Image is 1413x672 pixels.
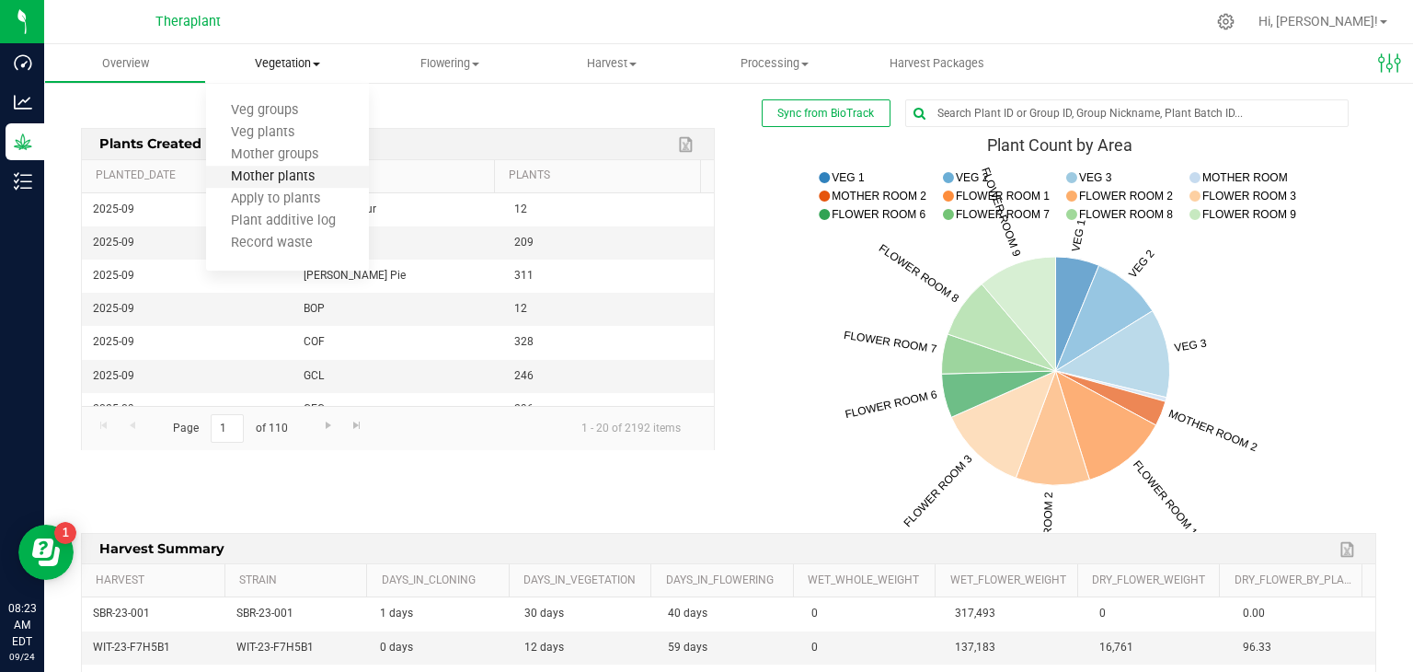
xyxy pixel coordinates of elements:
[694,44,856,83] a: Processing
[382,574,502,588] a: Days_in_Cloning
[673,133,701,156] a: Export to Excel
[8,600,36,650] p: 08:23 AM EDT
[370,55,530,72] span: Flowering
[666,574,787,588] a: Days_in_Flowering
[293,260,503,293] td: [PERSON_NAME] Pie
[303,168,487,183] a: Strain
[14,93,32,111] inline-svg: Analytics
[293,393,503,426] td: GFC
[1202,208,1296,221] text: FLOWER ROOM 9
[1258,14,1378,29] span: Hi, [PERSON_NAME]!
[1214,13,1237,30] div: Manage settings
[82,260,293,293] td: 2025-09
[155,14,221,29] span: Theraplant
[777,107,874,120] span: Sync from BioTrack
[206,44,368,83] a: Vegetation Veg groups Veg plants Mother groups Mother plants Apply to plants Plant additive log R...
[211,414,244,443] input: 1
[1092,574,1212,588] a: Dry_Flower_Weight
[1079,190,1173,203] text: FLOWER ROOM 2
[95,129,349,157] span: Plants Created per Month by Strain
[206,236,338,251] span: Record waste
[742,136,1376,155] div: Plant Count by Area
[1202,171,1288,184] text: MOTHER ROOM
[1088,631,1232,665] td: 16,761
[856,44,1017,83] a: Harvest Packages
[206,169,339,185] span: Mother plants
[96,168,281,183] a: Planted_Date
[82,597,225,631] td: SBR-23-001
[82,193,293,226] td: 2025-09
[18,525,74,580] iframe: Resource center
[369,597,512,631] td: 1 days
[503,193,714,226] td: 12
[225,597,369,631] td: SBR-23-001
[503,326,714,359] td: 328
[14,133,32,151] inline-svg: Grow
[695,55,855,72] span: Processing
[503,293,714,326] td: 12
[14,53,32,72] inline-svg: Dashboard
[1079,208,1173,221] text: FLOWER ROOM 8
[657,597,800,631] td: 40 days
[293,226,503,260] td: APT
[762,99,890,127] button: Sync from BioTrack
[344,414,371,439] a: Go to the last page
[513,597,657,631] td: 30 days
[95,534,230,562] span: Harvest Summary
[944,597,1087,631] td: 317,493
[865,55,1009,72] span: Harvest Packages
[1235,574,1355,588] a: Dry_Flower_by_Plant
[503,226,714,260] td: 209
[956,190,1050,203] text: FLOWER ROOM 1
[82,360,293,393] td: 2025-09
[225,631,369,665] td: WIT-23-F7H5B1
[14,172,32,191] inline-svg: Inventory
[293,326,503,359] td: COF
[293,360,503,393] td: GCL
[206,125,319,141] span: Veg plants
[532,55,692,72] span: Harvest
[832,190,926,203] text: MOTHER ROOM 2
[206,55,368,72] span: Vegetation
[369,44,531,83] a: Flowering
[1202,190,1296,203] text: FLOWER ROOM 3
[206,103,323,119] span: Veg groups
[567,414,695,442] span: 1 - 20 of 2192 items
[509,168,693,183] a: Plants
[503,393,714,426] td: 296
[239,574,360,588] a: Strain
[657,631,800,665] td: 59 days
[1079,171,1112,184] text: VEG 3
[206,147,343,163] span: Mother groups
[82,293,293,326] td: 2025-09
[832,208,925,221] text: FLOWER ROOM 6
[956,208,1050,221] text: FLOWER ROOM 7
[956,171,989,184] text: VEG 2
[77,55,174,72] span: Overview
[800,597,944,631] td: 0
[503,260,714,293] td: 311
[1335,538,1362,562] a: Export to Excel
[950,574,1071,588] a: Wet_Flower_Weight
[523,574,644,588] a: Days_in_Vegetation
[82,326,293,359] td: 2025-09
[1232,631,1375,665] td: 96.33
[206,214,361,229] span: Plant additive log
[206,191,345,207] span: Apply to plants
[531,44,693,83] a: Harvest
[1088,597,1232,631] td: 0
[906,100,1348,126] input: Search Plant ID or Group ID, Group Nickname, Plant Batch ID...
[513,631,657,665] td: 12 days
[503,360,714,393] td: 246
[944,631,1087,665] td: 137,183
[800,631,944,665] td: 0
[369,631,512,665] td: 0 days
[8,650,36,664] p: 09/24
[808,574,928,588] a: Wet_Whole_Weight
[1232,597,1375,631] td: 0.00
[44,44,206,83] a: Overview
[157,414,303,443] span: Page of 110
[82,393,293,426] td: 2025-09
[82,226,293,260] td: 2025-09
